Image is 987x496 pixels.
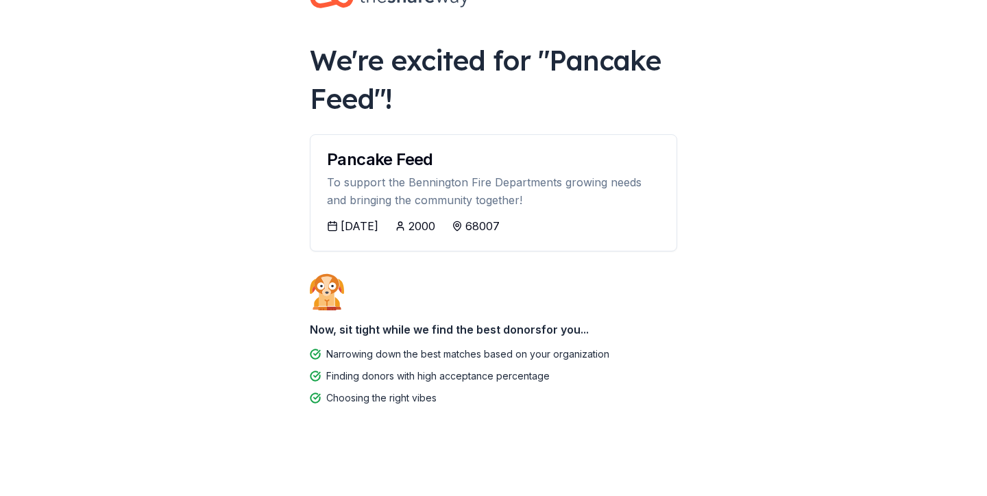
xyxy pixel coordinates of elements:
[327,151,660,168] div: Pancake Feed
[326,346,609,362] div: Narrowing down the best matches based on your organization
[465,218,500,234] div: 68007
[326,390,437,406] div: Choosing the right vibes
[310,273,344,310] img: Dog waiting patiently
[341,218,378,234] div: [DATE]
[327,173,660,210] div: To support the Bennington Fire Departments growing needs and bringing the community together!
[409,218,435,234] div: 2000
[310,316,677,343] div: Now, sit tight while we find the best donors for you...
[326,368,550,384] div: Finding donors with high acceptance percentage
[310,41,677,118] div: We're excited for " Pancake Feed "!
